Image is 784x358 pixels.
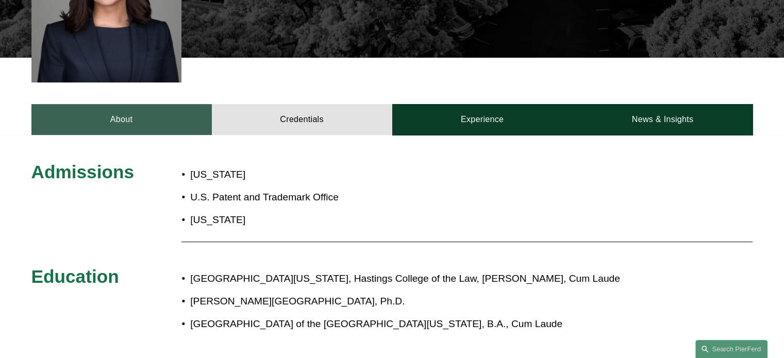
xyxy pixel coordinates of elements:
a: About [31,104,212,135]
a: News & Insights [572,104,753,135]
a: Credentials [212,104,392,135]
p: [PERSON_NAME][GEOGRAPHIC_DATA], Ph.D. [190,293,662,311]
p: [US_STATE] [190,211,452,229]
p: [US_STATE] [190,166,452,184]
p: U.S. Patent and Trademark Office [190,189,452,207]
span: Education [31,266,119,286]
a: Search this site [695,340,768,358]
a: Experience [392,104,573,135]
p: [GEOGRAPHIC_DATA] of the [GEOGRAPHIC_DATA][US_STATE], B.A., Cum Laude [190,315,662,333]
p: [GEOGRAPHIC_DATA][US_STATE], Hastings College of the Law, [PERSON_NAME], Cum Laude [190,270,662,288]
span: Admissions [31,162,134,182]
